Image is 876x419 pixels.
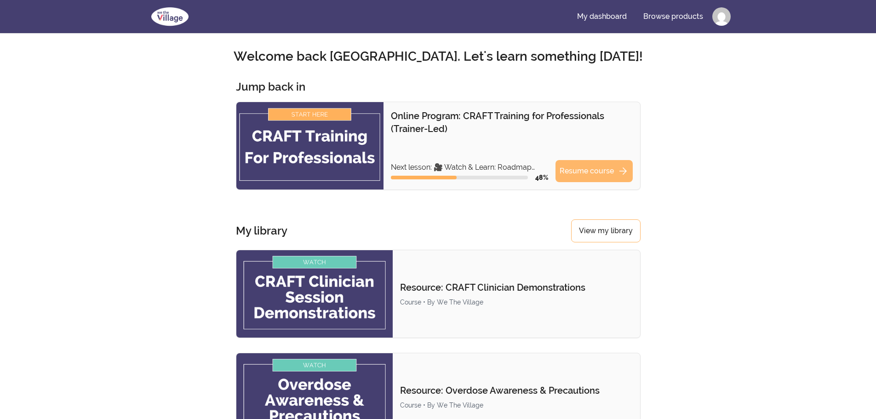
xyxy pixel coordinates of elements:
h2: Welcome back [GEOGRAPHIC_DATA]. Let's learn something [DATE]! [146,48,731,65]
p: Resource: Overdose Awareness & Precautions [400,384,632,397]
h3: Jump back in [236,80,305,94]
a: Resume coursearrow_forward [555,160,633,182]
a: Browse products [636,6,710,28]
a: View my library [571,219,641,242]
img: Product image for Resource: CRAFT Clinician Demonstrations [236,250,393,338]
span: 48 % [535,174,548,181]
div: Course • By We The Village [400,401,632,410]
a: My dashboard [570,6,634,28]
nav: Main [570,6,731,28]
div: Course progress [391,176,528,179]
img: Profile image for Victoria [712,7,731,26]
img: Product image for Online Program: CRAFT Training for Professionals (Trainer-Led) [236,102,384,189]
p: Online Program: CRAFT Training for Professionals (Trainer-Led) [391,109,633,135]
h3: My library [236,224,287,238]
span: arrow_forward [618,166,629,177]
div: Course • By We The Village [400,298,632,307]
p: Resource: CRAFT Clinician Demonstrations [400,281,632,294]
img: We The Village logo [146,6,194,28]
a: Product image for Resource: CRAFT Clinician DemonstrationsResource: CRAFT Clinician Demonstration... [236,250,641,338]
p: Next lesson: 🎥 Watch & Learn: Roadmap Procedure [391,162,548,173]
